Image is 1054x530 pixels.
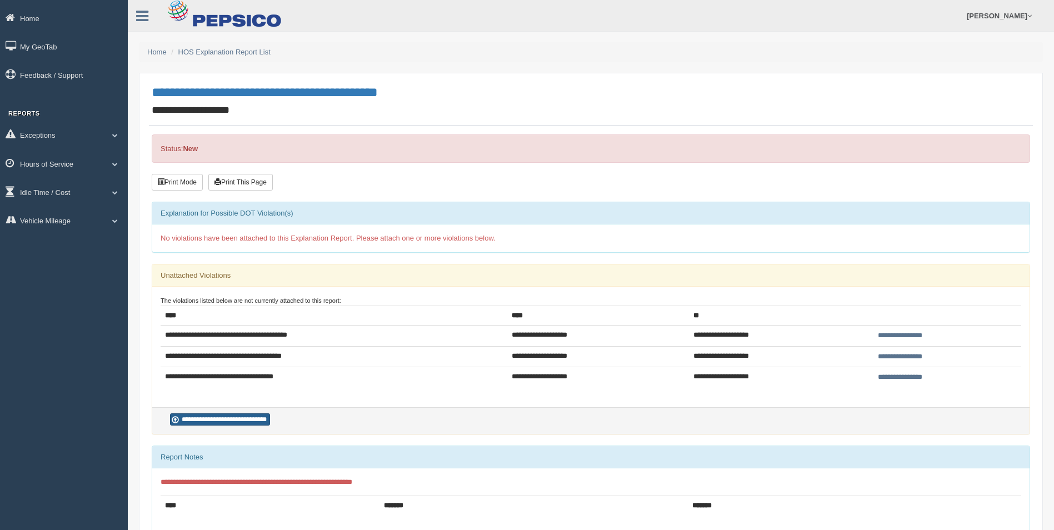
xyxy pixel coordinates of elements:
[183,144,198,153] strong: New
[208,174,273,191] button: Print This Page
[161,234,496,242] span: No violations have been attached to this Explanation Report. Please attach one or more violations...
[152,446,1030,468] div: Report Notes
[152,134,1030,163] div: Status:
[152,264,1030,287] div: Unattached Violations
[147,48,167,56] a: Home
[178,48,271,56] a: HOS Explanation Report List
[152,202,1030,224] div: Explanation for Possible DOT Violation(s)
[161,297,341,304] small: The violations listed below are not currently attached to this report:
[152,174,203,191] button: Print Mode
